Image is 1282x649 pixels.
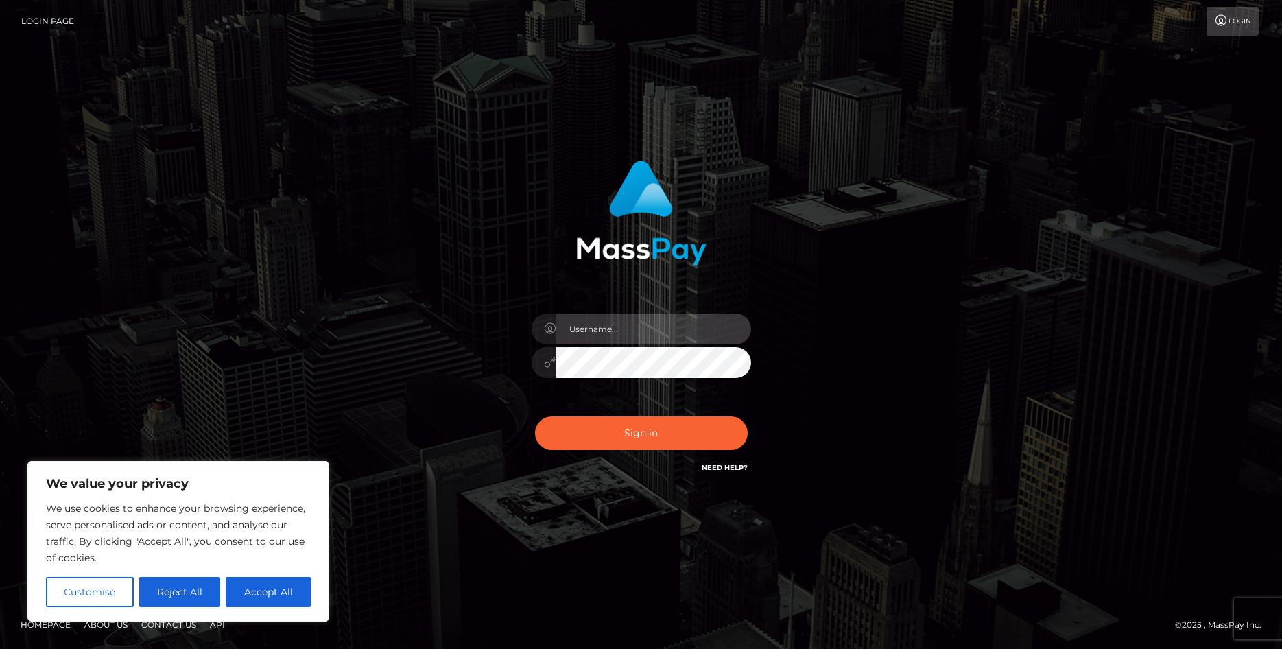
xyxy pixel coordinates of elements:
[535,416,748,450] button: Sign in
[79,614,133,635] a: About Us
[46,475,311,492] p: We value your privacy
[226,577,311,607] button: Accept All
[15,614,76,635] a: Homepage
[1175,617,1272,633] div: © 2025 , MassPay Inc.
[556,314,751,344] input: Username...
[1207,7,1259,36] a: Login
[21,7,74,36] a: Login Page
[46,577,134,607] button: Customise
[136,614,202,635] a: Contact Us
[27,461,329,622] div: We value your privacy
[702,463,748,472] a: Need Help?
[139,577,221,607] button: Reject All
[46,500,311,566] p: We use cookies to enhance your browsing experience, serve personalised ads or content, and analys...
[204,614,230,635] a: API
[576,161,707,265] img: MassPay Login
